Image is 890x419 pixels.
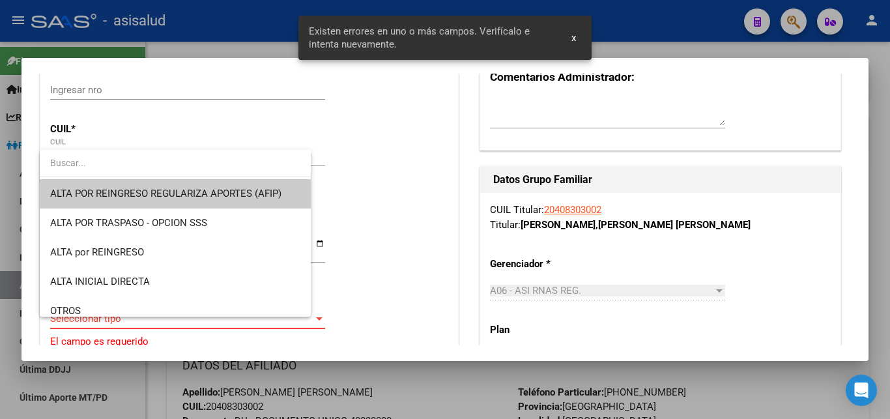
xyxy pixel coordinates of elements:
span: ALTA INICIAL DIRECTA [50,276,150,287]
span: OTROS [50,305,81,317]
input: dropdown search [40,149,311,177]
span: ALTA POR REINGRESO REGULARIZA APORTES (AFIP) [50,188,281,199]
span: ALTA POR TRASPASO - OPCION SSS [50,217,207,229]
span: ALTA por REINGRESO [50,246,144,258]
div: Open Intercom Messenger [846,375,877,406]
